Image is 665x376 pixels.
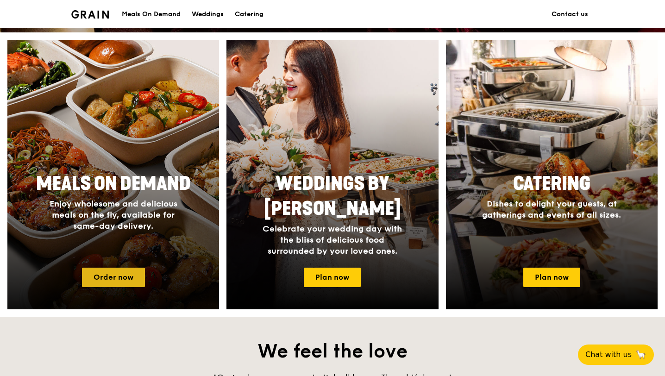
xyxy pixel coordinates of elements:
[7,40,219,309] a: Meals On DemandEnjoy wholesome and delicious meals on the fly, available for same-day delivery.Or...
[226,40,438,309] a: Weddings by [PERSON_NAME]Celebrate your wedding day with the bliss of delicious food surrounded b...
[635,349,646,360] span: 🦙
[36,173,191,195] span: Meals On Demand
[229,0,269,28] a: Catering
[264,173,401,220] span: Weddings by [PERSON_NAME]
[446,40,658,309] a: CateringDishes to delight your guests, at gatherings and events of all sizes.Plan now
[446,40,658,309] img: catering-card.e1cfaf3e.jpg
[578,345,654,365] button: Chat with us🦙
[71,10,109,19] img: Grain
[482,199,621,220] span: Dishes to delight your guests, at gatherings and events of all sizes.
[192,0,224,28] div: Weddings
[50,199,177,231] span: Enjoy wholesome and delicious meals on the fly, available for same-day delivery.
[263,224,402,256] span: Celebrate your wedding day with the bliss of delicious food surrounded by your loved ones.
[186,0,229,28] a: Weddings
[235,0,263,28] div: Catering
[513,173,590,195] span: Catering
[226,40,438,309] img: weddings-card.4f3003b8.jpg
[82,268,145,287] a: Order now
[546,0,594,28] a: Contact us
[122,0,181,28] div: Meals On Demand
[585,349,632,360] span: Chat with us
[304,268,361,287] a: Plan now
[523,268,580,287] a: Plan now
